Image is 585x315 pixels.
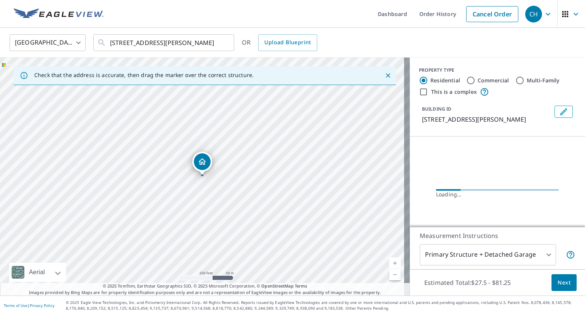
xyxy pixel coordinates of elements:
div: PROPERTY TYPE [419,67,576,74]
label: Multi-Family [527,77,560,84]
p: Estimated Total: $27.5 - $81.25 [418,274,517,291]
div: [GEOGRAPHIC_DATA] [10,32,86,53]
a: Cancel Order [466,6,518,22]
label: Commercial [478,77,509,84]
a: OpenStreetMap [261,283,293,289]
label: This is a complex [431,88,477,96]
label: Residential [430,77,460,84]
p: Measurement Instructions [420,231,575,240]
p: © 2025 Eagle View Technologies, Inc. and Pictometry International Corp. All Rights Reserved. Repo... [66,300,581,311]
div: Aerial [9,263,66,282]
p: BUILDING ID [422,106,451,112]
a: Current Level 17, Zoom Out [389,269,401,280]
p: | [4,303,54,308]
div: Primary Structure + Detached Garage [420,244,556,265]
a: Privacy Policy [30,303,54,308]
a: Upload Blueprint [258,34,317,51]
button: Next [551,274,577,291]
a: Current Level 17, Zoom In [389,257,401,269]
button: Close [383,71,393,80]
div: Dropped pin, building 1, Residential property, 2710 W Buena Vista Dr Greeley, CO 80634 [192,152,212,175]
a: Terms of Use [4,303,27,308]
div: CH [525,6,542,22]
div: Loading… [436,191,559,198]
span: Your report will include the primary structure and a detached garage if one exists. [566,250,575,259]
a: Terms [295,283,307,289]
img: EV Logo [14,8,104,20]
span: © 2025 TomTom, Earthstar Geographics SIO, © 2025 Microsoft Corporation, © [103,283,307,289]
span: Next [558,278,571,288]
span: Upload Blueprint [264,38,311,47]
div: OR [242,34,317,51]
button: Edit building 1 [555,106,573,118]
div: Aerial [27,263,47,282]
p: Check that the address is accurate, then drag the marker over the correct structure. [34,72,254,79]
input: Search by address or latitude-longitude [110,32,219,53]
p: [STREET_ADDRESS][PERSON_NAME] [422,115,551,124]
